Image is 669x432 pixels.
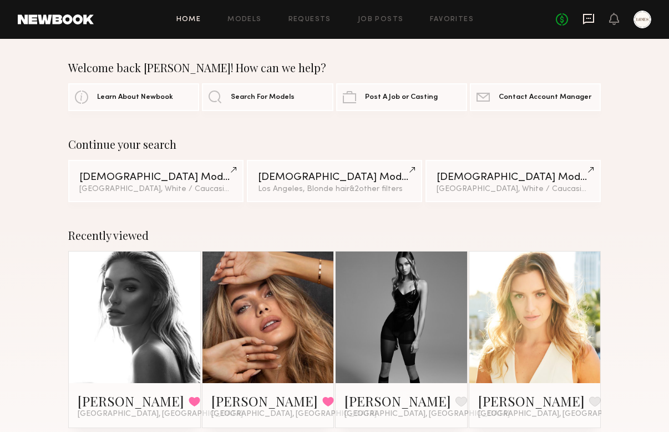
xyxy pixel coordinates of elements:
[78,392,184,410] a: [PERSON_NAME]
[68,138,601,151] div: Continue your search
[79,172,232,183] div: [DEMOGRAPHIC_DATA] Models
[349,185,403,193] span: & 2 other filter s
[336,83,467,111] a: Post A Job or Casting
[288,16,331,23] a: Requests
[68,83,199,111] a: Learn About Newbook
[430,16,474,23] a: Favorites
[358,16,404,23] a: Job Posts
[437,185,590,193] div: [GEOGRAPHIC_DATA], White / Caucasian
[437,172,590,183] div: [DEMOGRAPHIC_DATA] Models
[499,94,591,101] span: Contact Account Manager
[470,83,601,111] a: Contact Account Manager
[68,160,244,202] a: [DEMOGRAPHIC_DATA] Models[GEOGRAPHIC_DATA], White / Caucasian
[478,392,585,410] a: [PERSON_NAME]
[425,160,601,202] a: [DEMOGRAPHIC_DATA] Models[GEOGRAPHIC_DATA], White / Caucasian
[176,16,201,23] a: Home
[211,392,318,410] a: [PERSON_NAME]
[78,410,243,419] span: [GEOGRAPHIC_DATA], [GEOGRAPHIC_DATA]
[478,410,643,419] span: [GEOGRAPHIC_DATA], [GEOGRAPHIC_DATA]
[97,94,173,101] span: Learn About Newbook
[258,172,411,183] div: [DEMOGRAPHIC_DATA] Models
[68,61,601,74] div: Welcome back [PERSON_NAME]! How can we help?
[344,410,510,419] span: [GEOGRAPHIC_DATA], [GEOGRAPHIC_DATA]
[79,185,232,193] div: [GEOGRAPHIC_DATA], White / Caucasian
[202,83,333,111] a: Search For Models
[227,16,261,23] a: Models
[365,94,438,101] span: Post A Job or Casting
[258,185,411,193] div: Los Angeles, Blonde hair
[247,160,422,202] a: [DEMOGRAPHIC_DATA] ModelsLos Angeles, Blonde hair&2other filters
[211,410,377,419] span: [GEOGRAPHIC_DATA], [GEOGRAPHIC_DATA]
[68,229,601,242] div: Recently viewed
[344,392,451,410] a: [PERSON_NAME]
[231,94,295,101] span: Search For Models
